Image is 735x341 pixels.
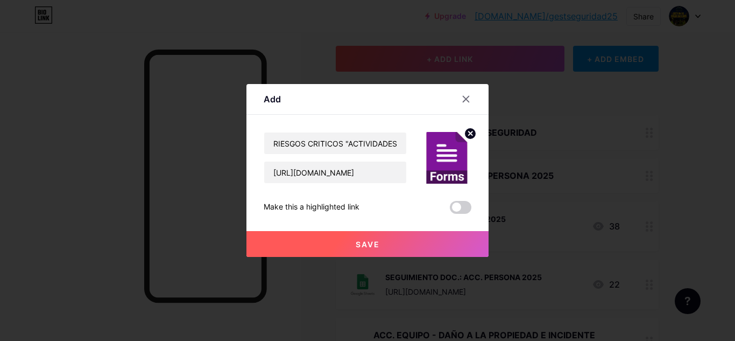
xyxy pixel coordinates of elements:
[246,231,489,257] button: Save
[356,240,380,249] span: Save
[264,162,406,183] input: URL
[264,133,406,154] input: Title
[264,201,359,214] div: Make this a highlighted link
[420,132,471,184] img: link_thumbnail
[264,93,281,106] div: Add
